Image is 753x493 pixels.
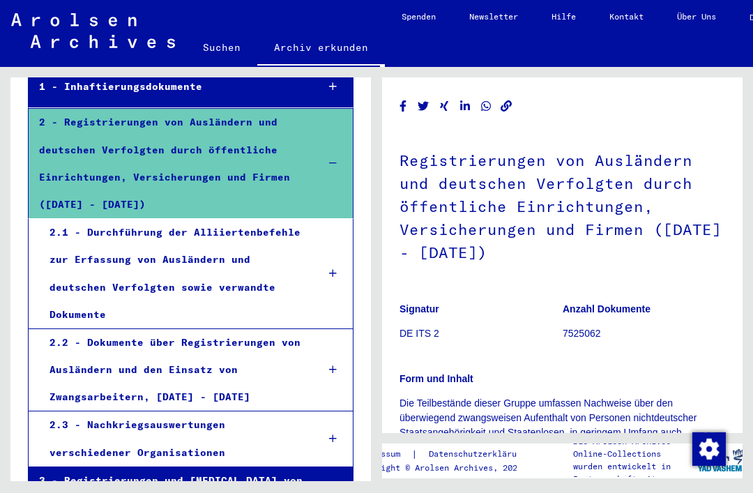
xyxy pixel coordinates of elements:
[356,447,543,462] div: |
[39,219,306,328] div: 2.1 - Durchführung der Alliiertenbefehle zur Erfassung von Ausländern und deutschen Verfolgten so...
[400,373,473,384] b: Form und Inhalt
[39,411,306,466] div: 2.3 - Nachkriegsauswertungen verschiedener Organisationen
[692,432,726,466] img: Zustimmung ändern
[692,432,725,465] div: Zustimmung ändern
[458,98,473,115] button: Share on LinkedIn
[400,326,562,341] p: DE ITS 2
[418,447,543,462] a: Datenschutzerklärung
[29,73,306,100] div: 1 - Inhaftierungsdokumente
[479,98,494,115] button: Share on WhatsApp
[356,462,543,474] p: Copyright © Arolsen Archives, 2021
[11,13,175,48] img: Arolsen_neg.svg
[186,31,257,64] a: Suchen
[39,329,306,411] div: 2.2 - Dokumente über Registrierungen von Ausländern und den Einsatz von Zwangsarbeitern, [DATE] -...
[400,303,439,314] b: Signatur
[573,435,697,460] p: Die Arolsen Archives Online-Collections
[437,98,452,115] button: Share on Xing
[563,326,725,341] p: 7525062
[573,460,697,485] p: wurden entwickelt in Partnerschaft mit
[563,303,651,314] b: Anzahl Dokumente
[29,109,306,218] div: 2 - Registrierungen von Ausländern und deutschen Verfolgten durch öffentliche Einrichtungen, Vers...
[257,31,385,67] a: Archiv erkunden
[356,447,411,462] a: Impressum
[416,98,431,115] button: Share on Twitter
[396,98,411,115] button: Share on Facebook
[499,98,514,115] button: Copy link
[400,128,725,282] h1: Registrierungen von Ausländern und deutschen Verfolgten durch öffentliche Einrichtungen, Versiche...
